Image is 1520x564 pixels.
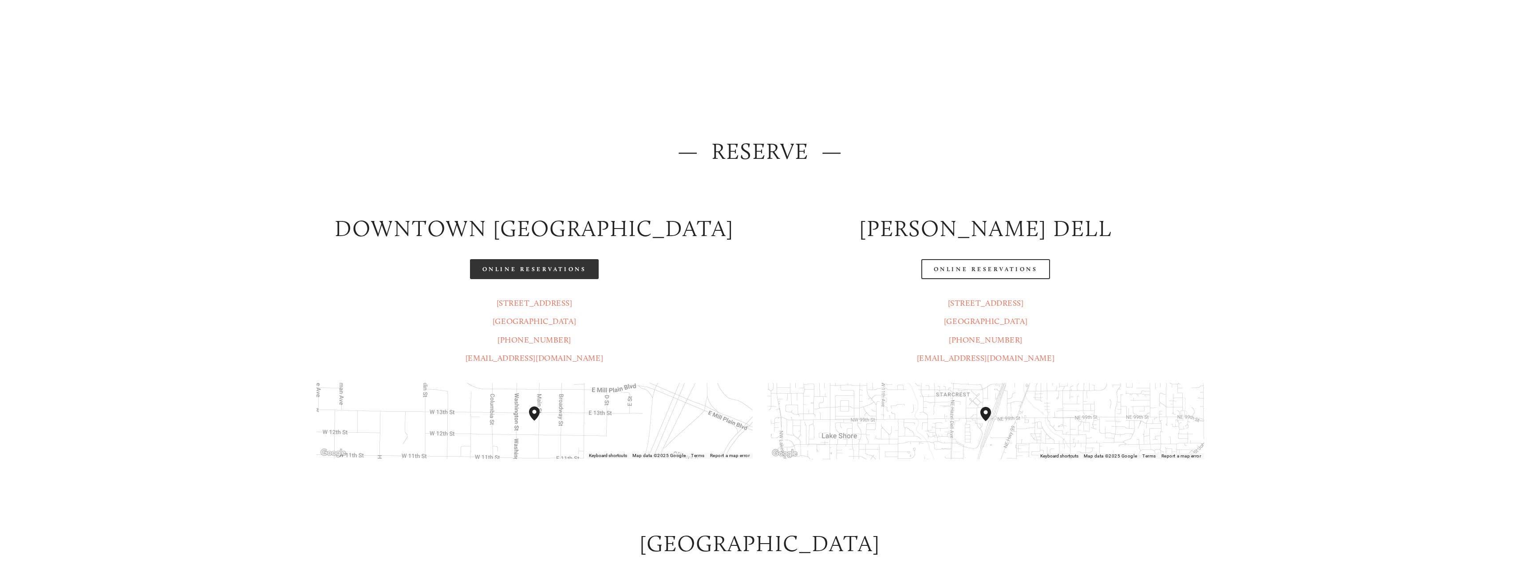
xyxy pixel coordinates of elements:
h2: — Reserve — [316,135,1204,167]
h2: Downtown [GEOGRAPHIC_DATA] [316,213,753,244]
a: Open this area in Google Maps (opens a new window) [319,447,348,459]
a: [STREET_ADDRESS] [948,298,1024,308]
a: [GEOGRAPHIC_DATA] [944,316,1027,326]
button: Keyboard shortcuts [589,453,627,459]
a: Terms [691,453,705,458]
span: Map data ©2025 Google [1084,454,1137,458]
h2: [GEOGRAPHIC_DATA] [316,528,1204,559]
button: Keyboard shortcuts [1040,453,1078,459]
a: Terms [1142,454,1156,458]
h2: [PERSON_NAME] DELL [768,213,1204,244]
a: Report a map error [710,453,750,458]
a: [PHONE_NUMBER] [949,335,1023,345]
div: Amaro's Table 1220 Main Street vancouver, United States [529,406,550,435]
a: [EMAIL_ADDRESS][DOMAIN_NAME] [917,353,1054,363]
img: Google [770,448,799,459]
a: [GEOGRAPHIC_DATA] [493,316,576,326]
a: [STREET_ADDRESS] [497,298,572,308]
a: Open this area in Google Maps (opens a new window) [770,448,799,459]
a: Online Reservations [470,259,599,279]
a: Report a map error [1161,454,1201,458]
a: Online Reservations [921,259,1050,279]
a: [PHONE_NUMBER] [497,335,571,345]
span: Map data ©2025 Google [632,453,686,458]
a: [EMAIL_ADDRESS][DOMAIN_NAME] [466,353,603,363]
div: Amaro's Table 816 Northeast 98th Circle Vancouver, WA, 98665, United States [980,407,1002,435]
img: Google [319,447,348,459]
